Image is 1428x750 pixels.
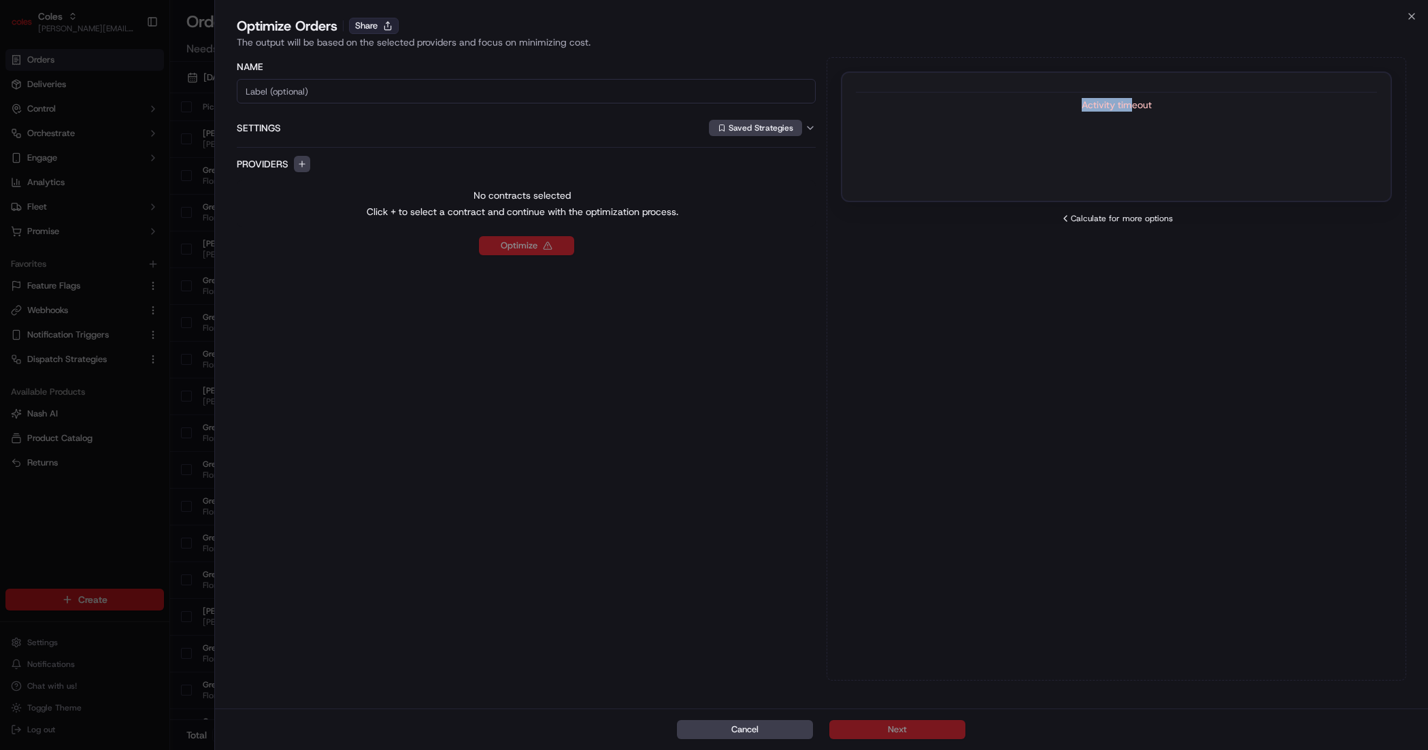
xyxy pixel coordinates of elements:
[709,120,802,136] button: Saved Strategies
[349,18,399,34] button: Share
[237,157,288,171] label: Providers
[367,205,678,218] p: Click + to select a contract and continue with the optimization process.
[14,54,248,76] p: Welcome 👋
[110,192,224,216] a: 💻API Documentation
[237,121,707,135] label: Settings
[237,60,263,74] label: Name
[237,35,1406,49] div: The output will be based on the selected providers and focus on minimizing cost.
[14,130,38,154] img: 1736555255976-a54dd68f-1ca7-489b-9aae-adbdc363a1c4
[35,88,245,102] input: Got a question? Start typing here...
[27,197,104,211] span: Knowledge Base
[115,199,126,210] div: 💻
[231,134,248,150] button: Start new chat
[96,230,165,241] a: Powered byPylon
[237,79,816,103] input: Label (optional)
[841,213,1392,224] div: Calculate for more options
[237,109,816,147] button: SettingsSaved Strategies
[474,189,571,202] p: No contracts selected
[8,192,110,216] a: 📗Knowledge Base
[856,98,1377,112] div: Activity timeout
[14,14,41,41] img: Nash
[46,144,172,154] div: We're available if you need us!
[129,197,218,211] span: API Documentation
[14,199,24,210] div: 📗
[135,231,165,241] span: Pylon
[237,16,337,35] div: Optimize Orders
[46,130,223,144] div: Start new chat
[677,720,813,739] button: Cancel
